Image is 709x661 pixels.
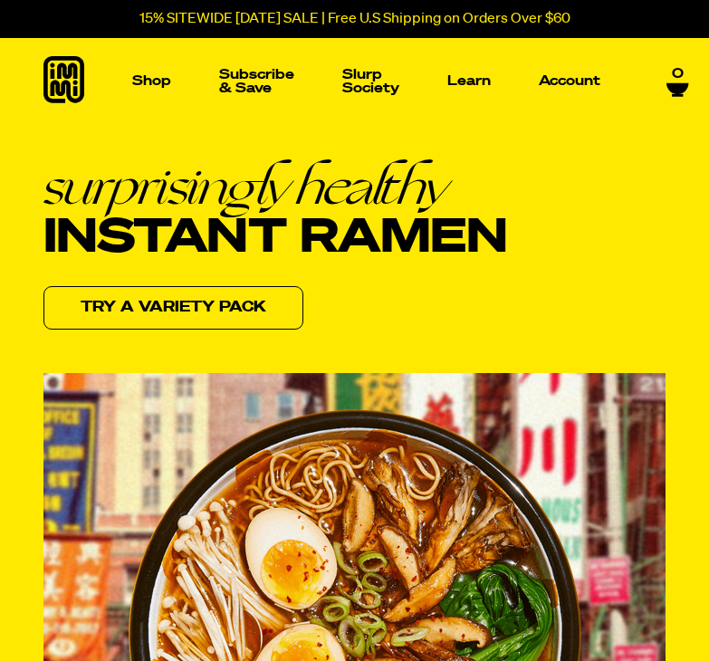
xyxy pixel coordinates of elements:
[342,68,399,95] p: Slurp Society
[672,66,684,82] span: 0
[539,74,600,88] p: Account
[212,61,302,102] a: Subscribe & Save
[666,66,689,97] a: 0
[43,160,507,212] em: surprisingly healthy
[219,68,294,95] p: Subscribe & Save
[132,74,171,88] p: Shop
[125,38,178,124] a: Shop
[532,67,608,95] a: Account
[335,61,407,102] a: Slurp Society
[43,160,507,263] h1: Instant Ramen
[139,11,570,27] p: 15% SITEWIDE [DATE] SALE | Free U.S Shipping on Orders Over $60
[43,286,303,330] a: Try a variety pack
[440,38,498,124] a: Learn
[125,38,608,124] nav: Main navigation
[447,74,491,88] p: Learn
